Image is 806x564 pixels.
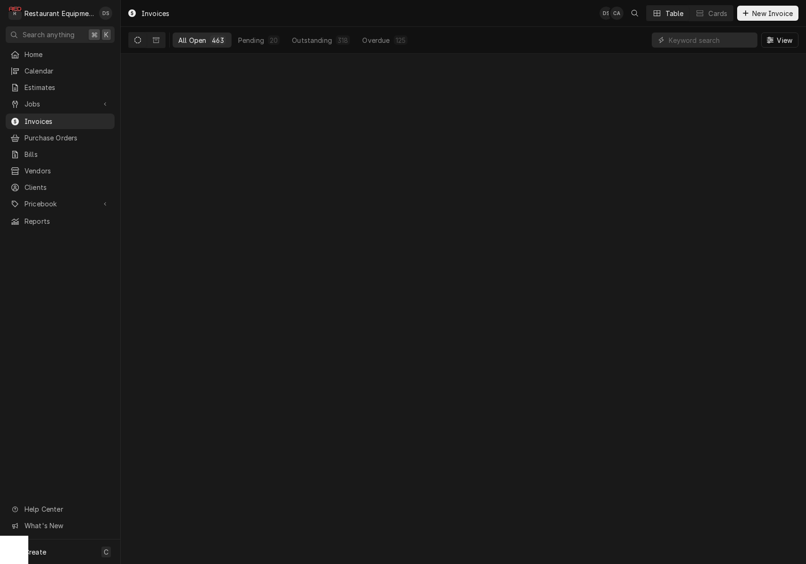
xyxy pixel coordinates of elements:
a: Vendors [6,163,115,179]
div: Derek Stewart's Avatar [599,7,613,20]
span: New Invoice [750,8,795,18]
div: 20 [270,35,278,45]
span: Create [25,548,46,556]
div: CA [610,7,623,20]
div: R [8,7,22,20]
a: Go to Pricebook [6,196,115,212]
a: Estimates [6,80,115,95]
div: Restaurant Equipment Diagnostics's Avatar [8,7,22,20]
a: Go to Help Center [6,501,115,517]
span: Estimates [25,82,110,92]
div: Cards [708,8,727,18]
div: Pending [238,35,264,45]
div: DS [599,7,613,20]
button: Search anything⌘K [6,26,115,43]
span: Search anything [23,30,75,40]
a: Invoices [6,114,115,129]
div: Derek Stewart's Avatar [99,7,112,20]
span: What's New [25,521,109,531]
a: Bills [6,147,115,162]
span: K [104,30,108,40]
span: Clients [25,182,110,192]
a: Go to Jobs [6,96,115,112]
span: Pricebook [25,199,96,209]
a: Home [6,47,115,62]
div: Outstanding [292,35,332,45]
div: 318 [338,35,348,45]
span: Purchase Orders [25,133,110,143]
input: Keyword search [669,33,753,48]
span: Invoices [25,116,110,126]
div: 463 [212,35,224,45]
span: Jobs [25,99,96,109]
a: Go to What's New [6,518,115,533]
span: Home [25,49,110,59]
a: Purchase Orders [6,130,115,146]
span: View [775,35,794,45]
a: Calendar [6,63,115,79]
button: View [761,33,798,48]
div: Chrissy Adams's Avatar [610,7,623,20]
span: Bills [25,149,110,159]
button: New Invoice [737,6,798,21]
span: C [104,547,108,557]
div: DS [99,7,112,20]
div: All Open [178,35,206,45]
span: Reports [25,216,110,226]
div: Overdue [362,35,390,45]
a: Reports [6,213,115,229]
span: Vendors [25,166,110,176]
button: Open search [627,6,642,21]
div: Table [665,8,684,18]
div: 125 [396,35,406,45]
span: Help Center [25,504,109,514]
div: Restaurant Equipment Diagnostics [25,8,94,18]
a: Clients [6,180,115,195]
span: Calendar [25,66,110,76]
span: ⌘ [91,30,98,40]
